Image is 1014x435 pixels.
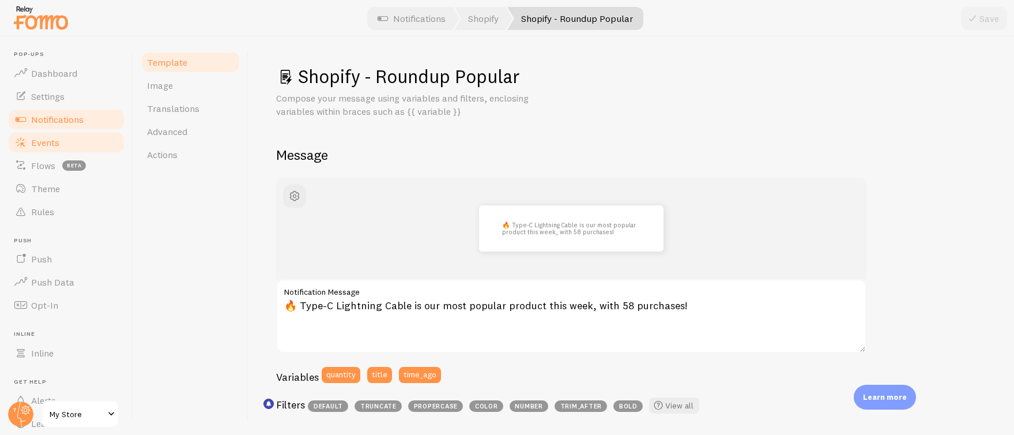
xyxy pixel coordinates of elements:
span: Flows [31,160,55,171]
a: Notifications [7,108,126,131]
a: Template [140,51,241,74]
button: time_ago [399,367,441,383]
a: Opt-In [7,294,126,317]
p: Learn more [863,392,907,403]
span: bold [613,400,643,412]
span: Dashboard [31,67,77,79]
a: Events [7,131,126,154]
span: Inline [14,331,126,338]
span: Theme [31,183,60,194]
span: default [308,400,348,412]
span: Advanced [147,126,187,137]
a: Actions [140,143,241,166]
a: Push Data [7,271,126,294]
a: Theme [7,177,126,200]
span: Alerts [31,395,56,406]
span: Rules [31,206,54,217]
img: fomo-relay-logo-orange.svg [12,3,70,32]
span: Push [31,253,52,265]
a: Flows beta [7,154,126,177]
span: Pop-ups [14,51,126,58]
span: Template [147,57,187,68]
p: Compose your message using variables and filters, enclosing variables within braces such as {{ va... [276,92,553,118]
span: Opt-In [31,299,58,311]
span: propercase [408,400,463,412]
label: Notification Message [276,279,866,299]
span: color [469,400,503,412]
span: Translations [147,103,199,114]
a: Rules [7,200,126,223]
span: Push Data [31,276,74,288]
a: Dashboard [7,62,126,85]
a: Push [7,247,126,271]
span: Image [147,80,173,91]
span: Push [14,237,126,245]
button: quantity [322,367,360,383]
a: Settings [7,85,126,108]
p: 🔥 Type-C Lightning Cable is our most popular product this week, with 58 purchases! [502,222,640,235]
span: beta [62,160,86,171]
span: Actions [147,149,178,160]
span: Notifications [31,114,84,125]
h3: Filters [276,398,305,411]
a: View all [649,397,699,414]
a: Alerts [7,389,126,412]
a: Inline [7,342,126,365]
span: Get Help [14,378,126,386]
h1: Shopify - Roundup Popular [276,65,986,88]
h3: Variables [276,370,319,384]
button: title [367,367,392,383]
span: Events [31,137,59,148]
span: My Store [50,407,104,421]
a: Advanced [140,120,241,143]
span: Settings [31,91,65,102]
div: Learn more [854,385,916,410]
span: truncate [355,400,402,412]
svg: <p>Use filters like | propercase to change CITY to City in your templates</p> [263,399,274,409]
span: Inline [31,347,54,359]
h2: Message [276,146,986,164]
span: number [510,400,548,412]
a: My Store [42,400,119,428]
a: Translations [140,97,241,120]
a: Image [140,74,241,97]
span: trim_after [555,400,607,412]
